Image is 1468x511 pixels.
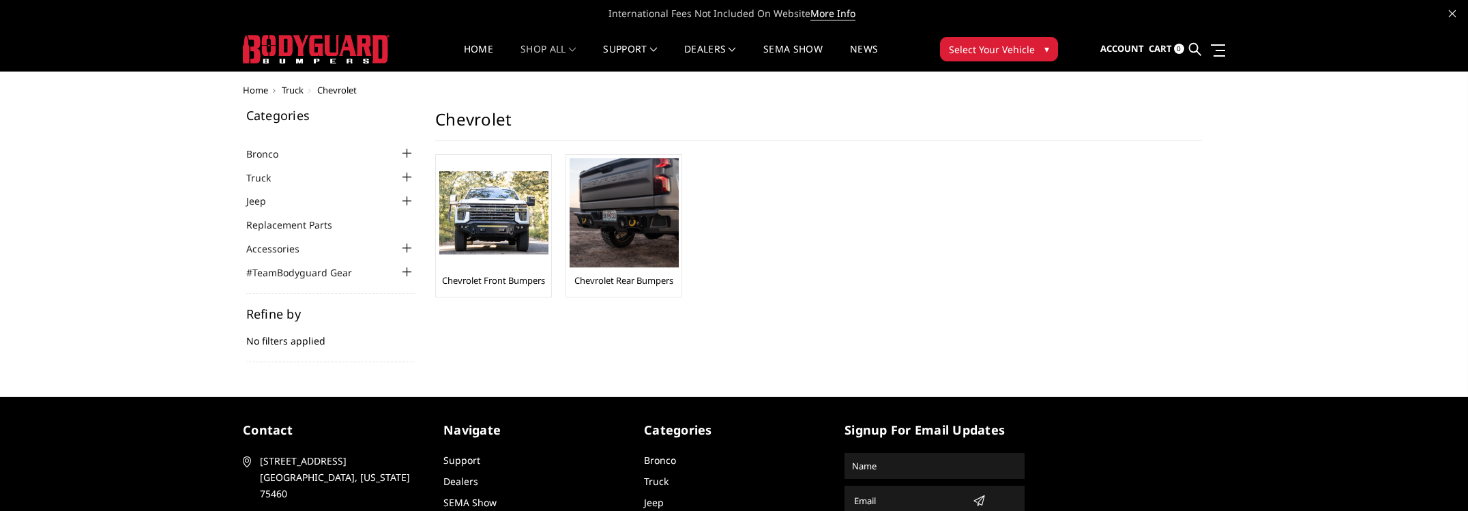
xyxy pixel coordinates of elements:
[246,109,415,121] h5: Categories
[574,274,673,287] a: Chevrolet Rear Bumpers
[644,421,824,439] h5: Categories
[246,147,295,161] a: Bronco
[243,35,390,63] img: BODYGUARD BUMPERS
[246,308,415,362] div: No filters applied
[243,84,268,96] a: Home
[949,42,1035,57] span: Select Your Vehicle
[847,455,1023,477] input: Name
[1149,31,1184,68] a: Cart 0
[435,109,1202,141] h1: Chevrolet
[464,44,493,71] a: Home
[1044,42,1049,56] span: ▾
[317,84,357,96] span: Chevrolet
[443,421,623,439] h5: Navigate
[810,7,855,20] a: More Info
[243,421,423,439] h5: contact
[845,421,1025,439] h5: signup for email updates
[644,475,669,488] a: Truck
[246,308,415,320] h5: Refine by
[442,274,545,287] a: Chevrolet Front Bumpers
[940,37,1058,61] button: Select Your Vehicle
[260,453,418,502] span: [STREET_ADDRESS] [GEOGRAPHIC_DATA], [US_STATE] 75460
[1100,31,1144,68] a: Account
[1149,42,1172,55] span: Cart
[282,84,304,96] a: Truck
[443,496,497,509] a: SEMA Show
[684,44,736,71] a: Dealers
[763,44,823,71] a: SEMA Show
[520,44,576,71] a: shop all
[246,194,283,208] a: Jeep
[850,44,878,71] a: News
[1174,44,1184,54] span: 0
[1100,42,1144,55] span: Account
[443,454,480,467] a: Support
[246,242,317,256] a: Accessories
[603,44,657,71] a: Support
[443,475,478,488] a: Dealers
[246,265,369,280] a: #TeamBodyguard Gear
[246,171,288,185] a: Truck
[644,496,664,509] a: Jeep
[644,454,676,467] a: Bronco
[246,218,349,232] a: Replacement Parts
